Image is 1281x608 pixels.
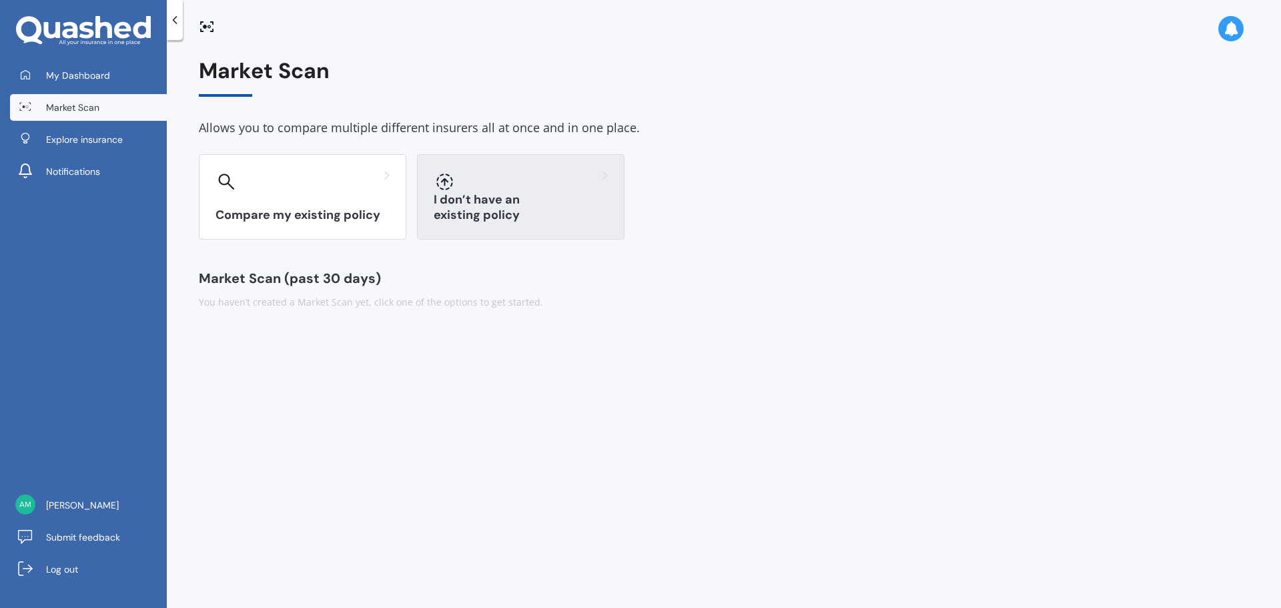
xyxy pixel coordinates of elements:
a: [PERSON_NAME] [10,492,167,519]
a: Explore insurance [10,126,167,153]
span: Log out [46,563,78,576]
span: Submit feedback [46,531,120,544]
a: My Dashboard [10,62,167,89]
div: Market Scan [199,59,1249,97]
a: Submit feedback [10,524,167,551]
a: Log out [10,556,167,583]
div: Market Scan (past 30 days) [199,272,1249,285]
h3: I don’t have an existing policy [434,192,608,223]
span: Market Scan [46,101,99,114]
a: Notifications [10,158,167,185]
h3: Compare my existing policy [216,208,390,223]
a: Market Scan [10,94,167,121]
img: 2f5288e7c4338983d57a1e7c8b351176 [15,495,35,515]
span: Explore insurance [46,133,123,146]
span: My Dashboard [46,69,110,82]
span: Notifications [46,165,100,178]
div: Allows you to compare multiple different insurers all at once and in one place. [199,118,1249,138]
div: You haven’t created a Market Scan yet, click one of the options to get started. [199,296,1249,309]
span: [PERSON_NAME] [46,499,119,512]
